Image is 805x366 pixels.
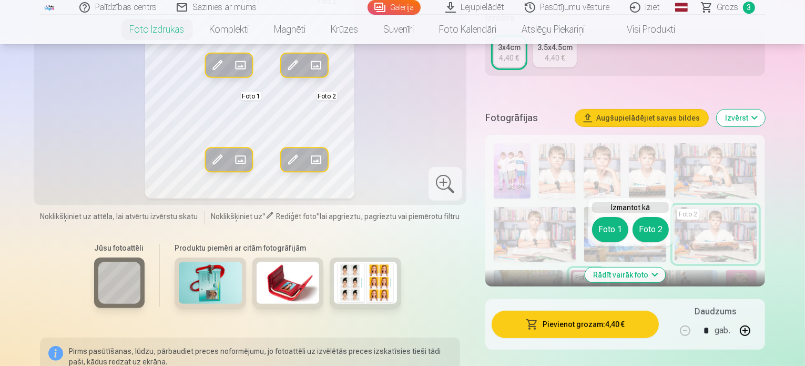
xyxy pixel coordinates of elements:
a: Atslēgu piekariņi [510,15,598,44]
h6: Produktu piemēri ar citām fotogrāfijām [170,243,405,253]
a: Komplekti [197,15,262,44]
span: " [317,212,320,221]
span: " [262,212,266,221]
span: Grozs [717,1,739,14]
div: gab. [715,318,730,343]
img: /fa1 [44,4,56,11]
span: lai apgrieztu, pagrieztu vai piemērotu filtru [320,212,460,221]
a: Krūzes [319,15,371,44]
a: 3x4cm4,40 € [494,38,525,67]
div: 4,40 € [499,53,519,63]
button: Foto 2 [633,217,669,242]
a: Foto izdrukas [117,15,197,44]
a: 3.5x4.5cm4,40 € [533,38,577,67]
a: Visi produkti [598,15,688,44]
div: 3.5x4.5cm [537,42,573,53]
button: Rādīt vairāk foto [585,268,666,282]
span: Rediģēt foto [276,212,317,221]
button: Pievienot grozam:4,40 € [492,311,659,338]
span: Noklikšķiniet uz attēla, lai atvērtu izvērstu skatu [40,211,198,222]
h6: Izmantot kā [592,202,669,213]
a: Suvenīri [371,15,427,44]
button: Foto 1 [592,217,628,242]
h6: Jūsu fotoattēli [94,243,145,253]
span: 3 [743,2,755,14]
h5: Daudzums [695,305,736,318]
button: Augšupielādējiet savas bildes [575,110,708,126]
a: Magnēti [262,15,319,44]
a: Foto kalendāri [427,15,510,44]
span: Noklikšķiniet uz [211,212,262,221]
button: Izvērst [717,110,765,126]
div: 3x4cm [498,42,521,53]
h5: Fotogrāfijas [485,111,567,125]
div: 4,40 € [545,53,565,63]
